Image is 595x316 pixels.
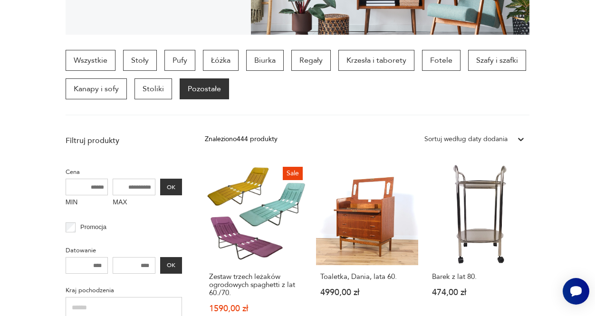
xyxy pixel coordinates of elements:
a: Fotele [422,50,461,71]
a: Stoły [123,50,157,71]
p: 474,00 zł [432,288,526,297]
p: Filtruj produkty [66,135,182,146]
p: 4990,00 zł [320,288,414,297]
h3: Zestaw trzech leżaków ogrodowych spaghetti z lat 60./70. [209,273,303,297]
p: Promocja [80,222,106,232]
a: Szafy i szafki [468,50,526,71]
p: Kraj pochodzenia [66,285,182,296]
button: OK [160,179,182,195]
a: Pozostałe [180,78,229,99]
a: Łóżka [203,50,239,71]
iframe: Smartsupp widget button [563,278,589,305]
a: Pufy [164,50,195,71]
button: OK [160,257,182,274]
p: 1590,00 zł [209,305,303,313]
h3: Toaletka, Dania, lata 60. [320,273,414,281]
a: Regały [291,50,331,71]
a: Kanapy i sofy [66,78,127,99]
a: Wszystkie [66,50,115,71]
a: Krzesła i taborety [338,50,414,71]
p: Cena [66,167,182,177]
a: Stoliki [134,78,172,99]
a: Biurka [246,50,284,71]
div: Sortuj według daty dodania [424,134,508,144]
div: Znaleziono 444 produkty [205,134,278,144]
h3: Barek z lat 80. [432,273,526,281]
label: MIN [66,195,108,211]
p: Datowanie [66,245,182,256]
label: MAX [113,195,155,211]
